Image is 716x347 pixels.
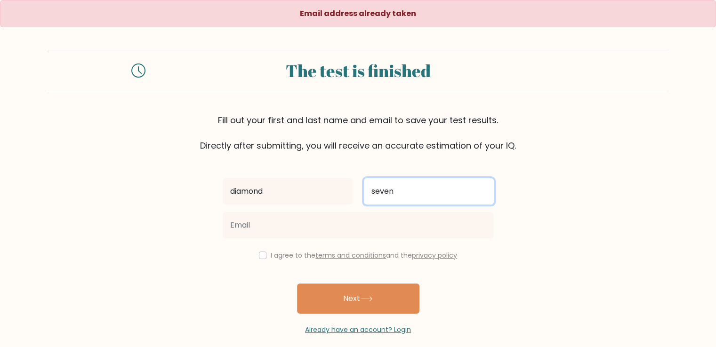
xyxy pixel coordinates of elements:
div: The test is finished [157,58,560,83]
input: First name [223,178,353,205]
label: I agree to the and the [271,251,457,260]
strong: Email address already taken [300,8,416,19]
button: Next [297,284,419,314]
input: Last name [364,178,494,205]
div: Fill out your first and last name and email to save your test results. Directly after submitting,... [48,114,669,152]
input: Email [223,212,494,238]
a: terms and conditions [315,251,386,260]
a: privacy policy [412,251,457,260]
a: Already have an account? Login [305,325,411,334]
